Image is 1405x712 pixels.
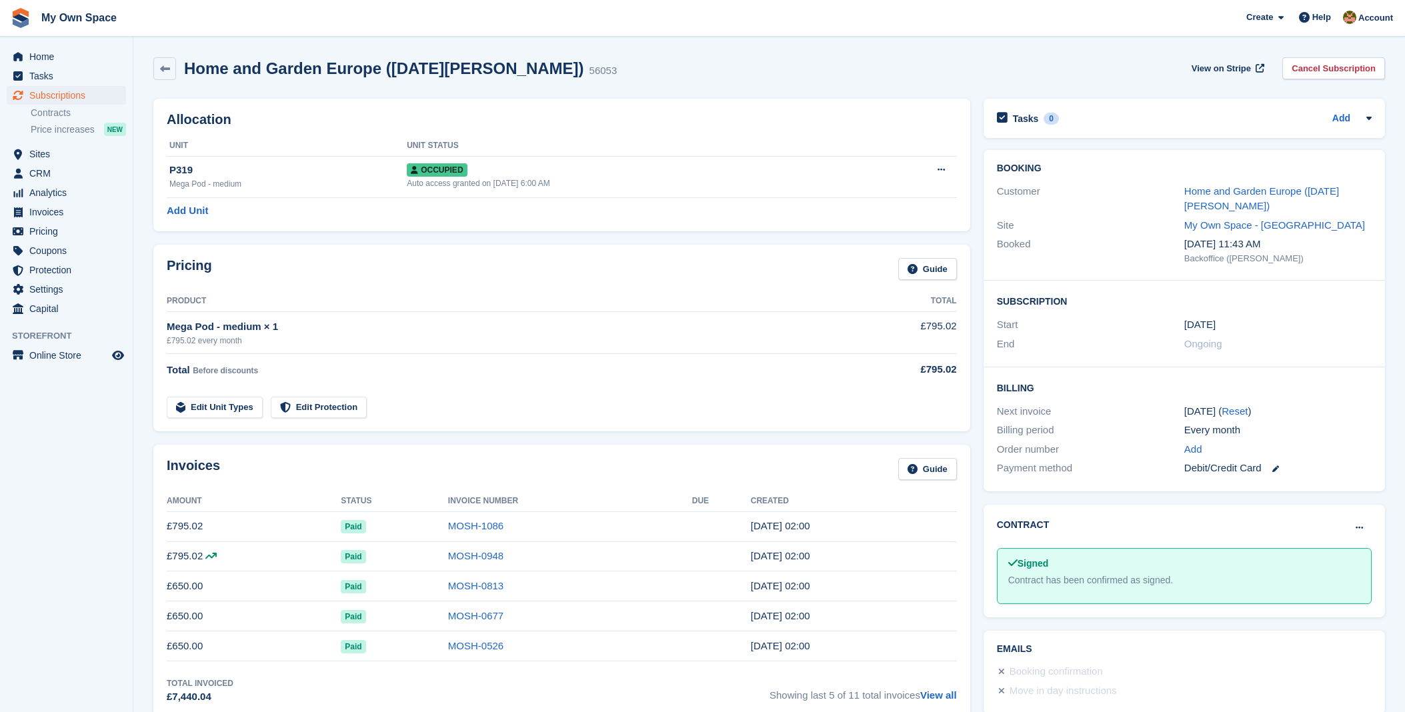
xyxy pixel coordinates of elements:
a: Home and Garden Europe ([DATE][PERSON_NAME]) [1184,185,1339,212]
span: Total [167,364,190,375]
span: Protection [29,261,109,279]
div: Customer [997,184,1184,214]
a: menu [7,203,126,221]
th: Invoice Number [448,491,692,512]
span: CRM [29,164,109,183]
div: Total Invoiced [167,677,233,689]
div: Mega Pod - medium × 1 [167,319,836,335]
h2: Booking [997,163,1372,174]
div: Site [997,218,1184,233]
td: £650.00 [167,601,341,631]
div: End [997,337,1184,352]
a: Reset [1222,405,1248,417]
div: Debit/Credit Card [1184,461,1372,476]
a: My Own Space [36,7,122,29]
td: £795.02 [836,311,956,353]
div: Billing period [997,423,1184,438]
a: View all [920,689,957,701]
img: stora-icon-8386f47178a22dfd0bd8f6a31ec36ba5ce8667c1dd55bd0f319d3a0aa187defe.svg [11,8,31,28]
h2: Home and Garden Europe ([DATE][PERSON_NAME]) [184,59,584,77]
a: My Own Space - [GEOGRAPHIC_DATA] [1184,219,1365,231]
th: Unit Status [407,135,867,157]
div: 56053 [589,63,617,79]
span: Paid [341,610,365,623]
a: menu [7,164,126,183]
h2: Contract [997,518,1050,532]
span: Paid [341,520,365,533]
div: [DATE] 11:43 AM [1184,237,1372,252]
div: Mega Pod - medium [169,178,407,190]
span: Settings [29,280,109,299]
span: Online Store [29,346,109,365]
td: £650.00 [167,631,341,661]
div: NEW [104,123,126,136]
span: Analytics [29,183,109,202]
a: Edit Unit Types [167,397,263,419]
div: Booking confirmation [1010,664,1103,680]
td: £795.02 [167,541,341,571]
div: Signed [1008,557,1360,571]
h2: Tasks [1013,113,1039,125]
a: menu [7,280,126,299]
time: 2025-06-04 01:00:32 UTC [751,610,810,621]
span: Home [29,47,109,66]
div: Next invoice [997,404,1184,419]
a: menu [7,346,126,365]
span: Storefront [12,329,133,343]
span: Occupied [407,163,467,177]
td: £650.00 [167,571,341,601]
span: View on Stripe [1192,62,1251,75]
a: Preview store [110,347,126,363]
a: menu [7,261,126,279]
a: Guide [898,458,957,480]
span: Pricing [29,222,109,241]
a: Contracts [31,107,126,119]
span: Capital [29,299,109,318]
span: Showing last 5 of 11 total invoices [770,677,957,705]
div: Every month [1184,423,1372,438]
div: Start [997,317,1184,333]
a: Add [1184,442,1202,457]
span: Sites [29,145,109,163]
span: Tasks [29,67,109,85]
a: MOSH-0526 [448,640,503,651]
a: MOSH-1086 [448,520,503,531]
span: Before discounts [193,366,258,375]
span: Paid [341,550,365,563]
img: Keely Collin [1343,11,1356,24]
time: 2025-09-04 01:00:16 UTC [751,520,810,531]
th: Created [751,491,957,512]
span: Ongoing [1184,338,1222,349]
a: menu [7,145,126,163]
a: Add [1332,111,1350,127]
span: Invoices [29,203,109,221]
div: Booked [997,237,1184,265]
div: [DATE] ( ) [1184,404,1372,419]
a: menu [7,222,126,241]
div: Payment method [997,461,1184,476]
div: Move in day instructions [1010,683,1117,699]
time: 2025-05-04 01:00:44 UTC [751,640,810,651]
th: Amount [167,491,341,512]
span: Price increases [31,123,95,136]
h2: Allocation [167,112,957,127]
td: £795.02 [167,511,341,541]
a: menu [7,86,126,105]
div: £7,440.04 [167,689,233,705]
div: Auto access granted on [DATE] 6:00 AM [407,177,867,189]
a: MOSH-0677 [448,610,503,621]
div: 0 [1044,113,1059,125]
a: menu [7,67,126,85]
div: Contract has been confirmed as signed. [1008,573,1360,587]
a: Add Unit [167,203,208,219]
h2: Subscription [997,294,1372,307]
div: Backoffice ([PERSON_NAME]) [1184,252,1372,265]
th: Status [341,491,448,512]
span: Coupons [29,241,109,260]
th: Due [692,491,751,512]
h2: Billing [997,381,1372,394]
a: Price increases NEW [31,122,126,137]
div: Order number [997,442,1184,457]
a: MOSH-0948 [448,550,503,561]
a: MOSH-0813 [448,580,503,591]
